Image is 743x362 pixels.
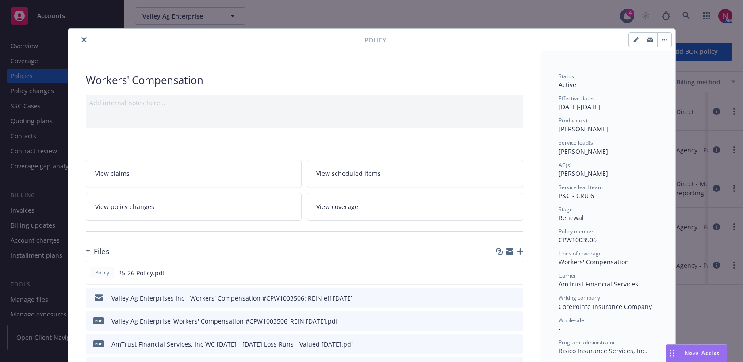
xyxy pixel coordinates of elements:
[559,147,608,156] span: [PERSON_NAME]
[316,169,381,178] span: View scheduled items
[559,324,561,333] span: -
[685,349,720,357] span: Nova Assist
[79,34,89,45] button: close
[512,339,520,349] button: preview file
[93,340,104,347] span: pdf
[559,169,608,178] span: [PERSON_NAME]
[559,316,586,324] span: Wholesaler
[86,246,109,257] div: Files
[118,268,165,278] span: 25-26 Policy.pdf
[95,202,154,211] span: View policy changes
[94,246,109,257] h3: Files
[559,80,576,89] span: Active
[559,213,584,222] span: Renewal
[316,202,358,211] span: View coverage
[666,345,678,362] div: Drag to move
[498,339,505,349] button: download file
[512,316,520,326] button: preview file
[559,236,597,244] span: CPW1003506
[559,294,600,301] span: Writing company
[559,161,572,169] span: AC(s)
[498,293,505,303] button: download file
[559,339,615,346] span: Program administrator
[559,206,573,213] span: Stage
[89,98,520,107] div: Add internal notes here...
[497,268,504,278] button: download file
[559,280,638,288] span: AmTrust Financial Services
[666,344,727,362] button: Nova Assist
[559,272,576,279] span: Carrier
[86,193,302,221] a: View policy changes
[93,269,111,277] span: Policy
[111,293,353,303] div: Valley Ag Enterprises Inc - Workers' Compensation #CPW1003506: REIN eff [DATE]
[559,347,647,355] span: Risico Insurance Services, Inc.
[512,293,520,303] button: preview file
[559,258,629,266] span: Workers' Compensation
[559,95,595,102] span: Effective dates
[86,160,302,187] a: View claims
[95,169,130,178] span: View claims
[559,72,574,80] span: Status
[559,250,602,257] span: Lines of coverage
[364,35,386,45] span: Policy
[307,193,523,221] a: View coverage
[93,317,104,324] span: pdf
[307,160,523,187] a: View scheduled items
[559,117,587,124] span: Producer(s)
[111,316,338,326] div: Valley Ag Enterprise_Workers' Compensation #CPW1003506_REIN [DATE].pdf
[559,95,658,111] div: [DATE] - [DATE]
[559,125,608,133] span: [PERSON_NAME]
[111,339,353,349] div: AmTrust Financial Services, Inc WC [DATE] - [DATE] Loss Runs - Valued [DATE].pdf
[559,191,594,200] span: P&C - CRU 6
[86,72,523,88] div: Workers' Compensation
[559,139,595,146] span: Service lead(s)
[559,183,603,191] span: Service lead team
[511,268,519,278] button: preview file
[559,228,594,235] span: Policy number
[559,302,652,311] span: CorePointe Insurance Company
[498,316,505,326] button: download file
